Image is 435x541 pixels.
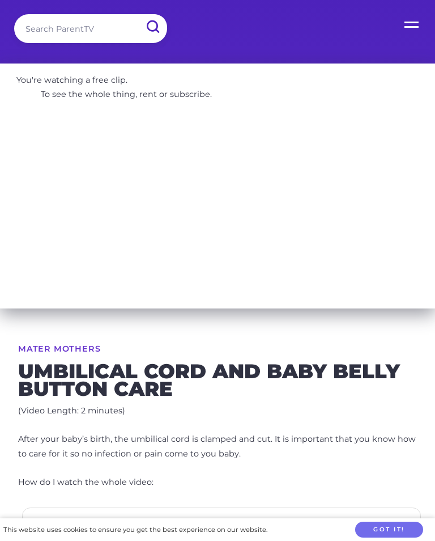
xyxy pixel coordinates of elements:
[18,434,416,459] span: After your baby’s birth, the umbilical cord is clamped and cut. It is important that you know how...
[8,71,135,88] p: You're watching a free clip.
[3,524,267,536] div: This website uses cookies to ensure you get the best experience on our website.
[18,362,417,398] h2: Umbilical cord and baby belly button care
[18,345,100,353] a: Mater Mothers
[14,14,167,43] input: Search ParentTV
[138,14,167,40] input: Submit
[18,475,417,490] p: How do I watch the whole video:
[33,86,220,103] p: To see the whole thing, rent or subscribe.
[355,522,423,538] button: Got it!
[18,404,417,419] p: (Video Length: 2 minutes)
